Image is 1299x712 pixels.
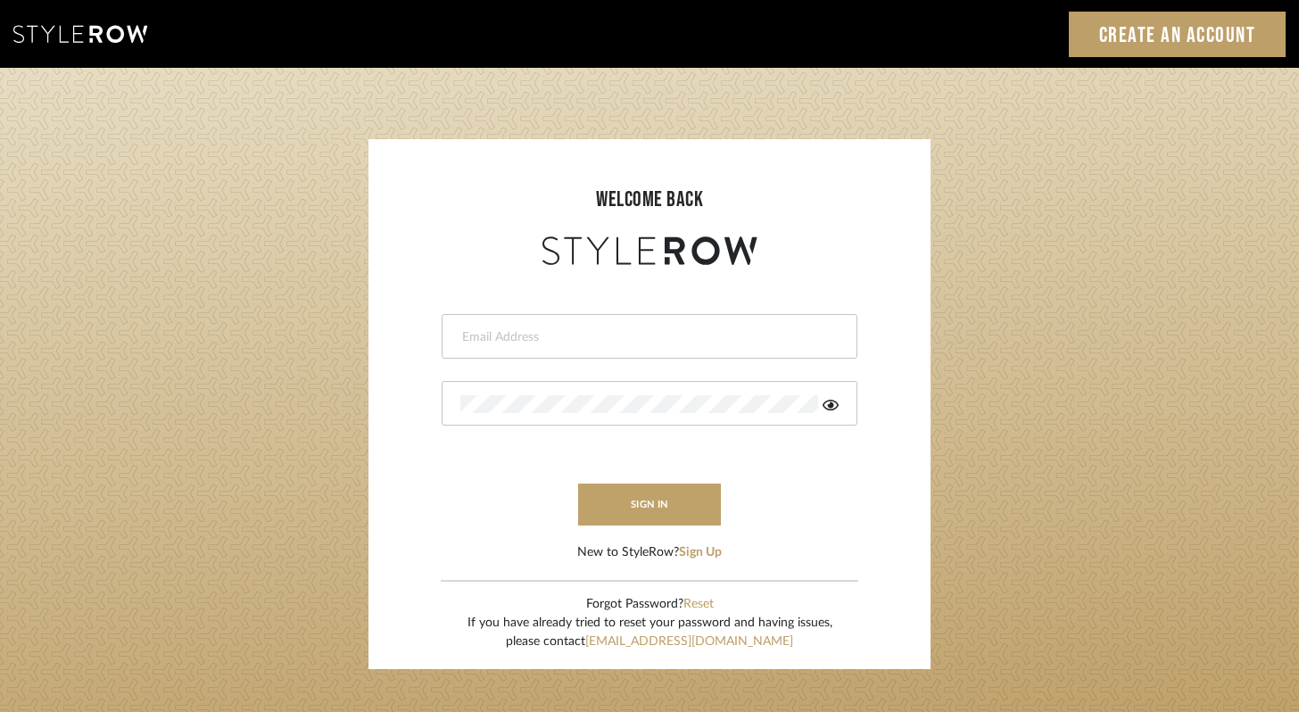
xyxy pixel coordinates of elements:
div: New to StyleRow? [577,543,722,562]
input: Email Address [460,328,834,346]
button: sign in [578,484,721,526]
button: Sign Up [679,543,722,562]
div: welcome back [386,184,913,216]
button: Reset [683,595,714,614]
div: Forgot Password? [467,595,832,614]
a: Create an Account [1069,12,1287,57]
a: [EMAIL_ADDRESS][DOMAIN_NAME] [585,635,793,648]
div: If you have already tried to reset your password and having issues, please contact [467,614,832,651]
